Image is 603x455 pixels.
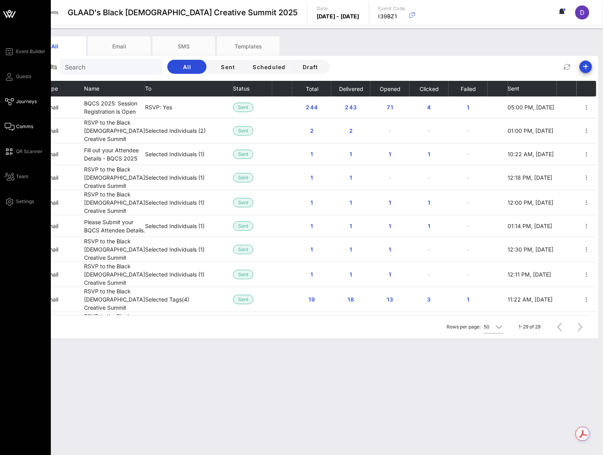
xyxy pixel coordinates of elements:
span: 71 [384,104,396,111]
span: Sent [238,198,248,207]
button: 1 [299,147,324,161]
span: 1 [305,151,318,157]
button: 1 [456,293,481,307]
a: Event Builder [5,47,45,56]
th: Status [233,81,272,96]
td: Selected Individuals (1) [145,143,233,165]
p: Event Code [379,5,406,12]
th: Sent [508,81,557,96]
span: 1 [345,271,357,278]
span: Team [16,173,29,180]
span: To [145,85,151,92]
div: All [23,36,86,56]
a: Guests [5,72,31,81]
div: Templates [217,36,280,56]
span: 1 [423,151,435,157]
span: QR Scanner [16,148,43,155]
td: RSVP to the Black [DEMOGRAPHIC_DATA] Creative Summit [84,165,145,190]
button: 1 [338,219,363,233]
button: 1 [416,219,441,233]
button: Clicked [419,81,439,96]
span: 1 [345,174,357,181]
td: email [45,262,84,287]
span: Sent [238,295,248,304]
span: Failed [460,86,476,92]
button: 1 [338,196,363,210]
button: Draft [291,60,330,74]
span: Sent [215,64,241,70]
button: 1 [377,243,402,257]
div: Rows per page: [447,316,504,338]
div: Email [88,36,151,56]
span: Event Builder [16,48,45,55]
button: 19 [299,293,324,307]
p: I39BZ1 [379,12,406,20]
button: Total [305,81,318,96]
span: 2 [345,127,357,134]
td: email [45,96,84,118]
span: Journeys [16,98,37,105]
span: Sent [238,270,248,279]
td: email [45,165,84,190]
button: 1 [338,268,363,282]
button: Failed [460,81,476,96]
span: Sent [238,173,248,182]
span: 01:00 PM, [DATE] [508,127,554,134]
span: Draft [297,64,323,70]
span: Scheduled [252,64,285,70]
button: Delivered [339,81,363,96]
a: Comms [5,122,33,131]
td: BQCS 2025: Session Registration is Open [84,96,145,118]
button: 1 [299,219,324,233]
span: Delivered [339,86,363,92]
span: 12:00 PM, [DATE] [508,199,554,206]
button: 243 [338,100,363,114]
span: 12:11 PM, [DATE] [508,271,551,278]
span: 1 [384,223,396,229]
td: email [45,237,84,262]
span: Sent [508,85,520,92]
span: 05:00 PM, [DATE] [508,104,555,111]
button: Opened [379,81,400,96]
span: 12:30 PM, [DATE] [508,246,554,253]
button: 244 [299,100,324,114]
span: Sent [238,222,248,230]
button: 1 [456,100,481,114]
button: 71 [377,100,402,114]
span: 1 [305,174,318,181]
td: Selected Individuals (2) [145,118,233,143]
td: Selected Individuals (1) [145,237,233,262]
button: Scheduled [249,60,289,74]
div: 1-29 of 29 [519,323,540,330]
span: 10:22 AM, [DATE] [508,151,554,157]
span: 244 [305,104,318,111]
span: Sent [238,103,248,112]
th: Total [292,81,331,96]
a: Team [5,172,29,181]
button: 1 [299,268,324,282]
span: Settings [16,198,34,205]
button: Sent [208,60,248,74]
th: Name [84,81,145,96]
td: RSVP: Yes [145,96,233,118]
div: 50Rows per page: [484,321,504,333]
span: Total [305,86,318,92]
span: Sent [238,150,248,159]
span: 1 [423,223,435,229]
button: 18 [338,293,363,307]
td: RSVP to the Black [DEMOGRAPHIC_DATA] Creative Summit [84,237,145,262]
button: 1 [377,196,402,210]
button: 1 [377,147,402,161]
span: 3 [423,296,435,303]
div: SMS [153,36,215,56]
th: Clicked [409,81,449,96]
td: RSVP to the Black [DEMOGRAPHIC_DATA] Creative Summit [84,262,145,287]
button: 2 [338,124,363,138]
td: RSVP to the Black [DEMOGRAPHIC_DATA] Creative Summit [84,118,145,143]
td: Selected Individuals (1) [145,165,233,190]
button: 13 [377,293,402,307]
a: Settings [5,197,34,206]
button: 1 [377,219,402,233]
span: 1 [345,199,357,206]
span: 1 [345,246,357,253]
